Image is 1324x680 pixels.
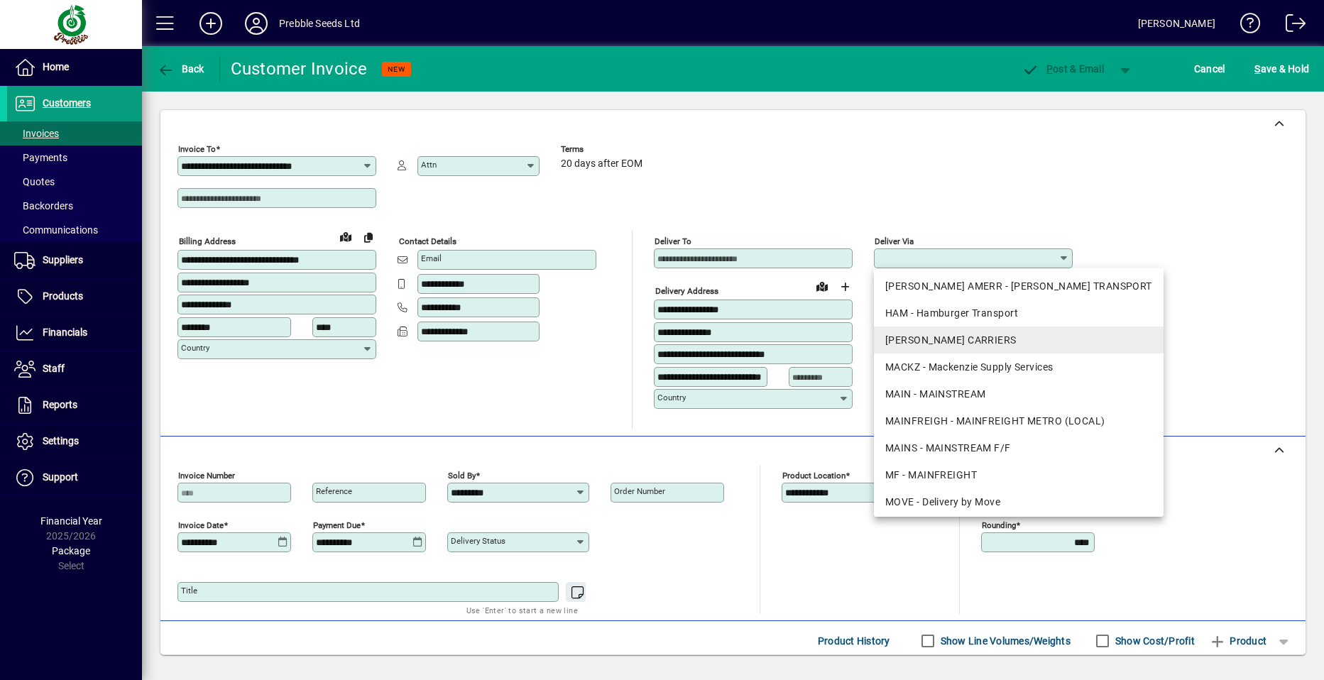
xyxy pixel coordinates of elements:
a: Logout [1275,3,1306,49]
mat-option: MACKZ - Mackenzie Supply Services [874,353,1164,380]
mat-option: MAINFREIGH - MAINFREIGHT METRO (LOCAL) [874,407,1164,434]
div: [PERSON_NAME] [1138,12,1215,35]
div: Prebble Seeds Ltd [279,12,360,35]
span: Financial Year [40,515,102,527]
span: Back [157,63,204,75]
span: Reports [43,399,77,410]
span: Product History [818,630,890,652]
mat-label: Country [657,393,686,402]
div: MF - MAINFREIGHT [885,468,1152,483]
a: Reports [7,388,142,423]
mat-label: Title [181,586,197,596]
button: Save & Hold [1251,56,1313,82]
div: MAIN - MAINSTREAM [885,387,1152,402]
mat-option: MAINS - MAINSTREAM F/F [874,434,1164,461]
a: View on map [811,275,833,297]
mat-option: MOVE - Delivery by Move [874,488,1164,515]
span: NEW [388,65,405,74]
mat-option: MF - MAINFREIGHT [874,461,1164,488]
a: Settings [7,424,142,459]
span: Cancel [1194,57,1225,80]
span: Communications [14,224,98,236]
mat-option: KENN - KENNEDY CARRIERS [874,327,1164,353]
mat-label: Invoice date [178,520,224,530]
span: S [1254,63,1260,75]
span: Package [52,545,90,556]
mat-label: Deliver To [655,236,691,246]
div: HAM - Hamburger Transport [885,306,1152,321]
span: Invoices [14,128,59,139]
span: Quotes [14,176,55,187]
span: Staff [43,363,65,374]
a: Suppliers [7,243,142,278]
button: Copy to Delivery address [357,226,380,248]
span: Customers [43,97,91,109]
span: Payments [14,152,67,163]
mat-label: Invoice number [178,471,235,481]
div: MOVE - Delivery by Move [885,495,1152,510]
span: 20 days after EOM [561,158,642,170]
mat-label: Order number [614,486,665,496]
div: MAINFREIGH - MAINFREIGHT METRO (LOCAL) [885,414,1152,429]
div: [PERSON_NAME] CARRIERS [885,333,1152,348]
a: Financials [7,315,142,351]
mat-option: GLEN AMERR - GLEN AMER TRANSPORT [874,273,1164,300]
button: Post & Email [1014,56,1111,82]
mat-label: Invoice To [178,144,216,154]
a: Products [7,279,142,314]
label: Show Line Volumes/Weights [938,634,1071,648]
a: View on map [334,225,357,248]
button: Profile [234,11,279,36]
span: Terms [561,145,646,154]
mat-label: Payment due [313,520,361,530]
span: Financials [43,327,87,338]
span: Backorders [14,200,73,212]
mat-label: Sold by [448,471,476,481]
span: Suppliers [43,254,83,265]
mat-option: PBT - PBT [874,515,1164,542]
span: Support [43,471,78,483]
a: Payments [7,146,142,170]
mat-label: Reference [316,486,352,496]
span: Product [1209,630,1266,652]
a: Knowledge Base [1230,3,1261,49]
mat-label: Attn [421,160,437,170]
mat-label: Deliver via [875,236,914,246]
mat-label: Email [421,253,442,263]
div: [PERSON_NAME] AMERR - [PERSON_NAME] TRANSPORT [885,279,1152,294]
button: Product History [812,628,896,654]
app-page-header-button: Back [142,56,220,82]
mat-label: Rounding [982,520,1016,530]
a: Quotes [7,170,142,194]
a: Invoices [7,121,142,146]
button: Choose address [833,275,856,298]
mat-option: HAM - Hamburger Transport [874,300,1164,327]
button: Cancel [1191,56,1229,82]
div: MAINS - MAINSTREAM F/F [885,441,1152,456]
span: ost & Email [1022,63,1104,75]
span: Products [43,290,83,302]
span: Settings [43,435,79,446]
a: Communications [7,218,142,242]
span: P [1046,63,1053,75]
a: Home [7,50,142,85]
label: Show Cost/Profit [1112,634,1195,648]
button: Back [153,56,208,82]
a: Backorders [7,194,142,218]
a: Support [7,460,142,495]
div: Customer Invoice [231,57,368,80]
span: Home [43,61,69,72]
a: Staff [7,351,142,387]
mat-label: Delivery status [451,536,505,546]
div: MACKZ - Mackenzie Supply Services [885,360,1152,375]
button: Add [188,11,234,36]
span: ave & Hold [1254,57,1309,80]
mat-label: Country [181,343,209,353]
mat-hint: Use 'Enter' to start a new line [466,602,578,618]
mat-label: Product location [782,471,846,481]
mat-option: MAIN - MAINSTREAM [874,380,1164,407]
button: Product [1202,628,1274,654]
